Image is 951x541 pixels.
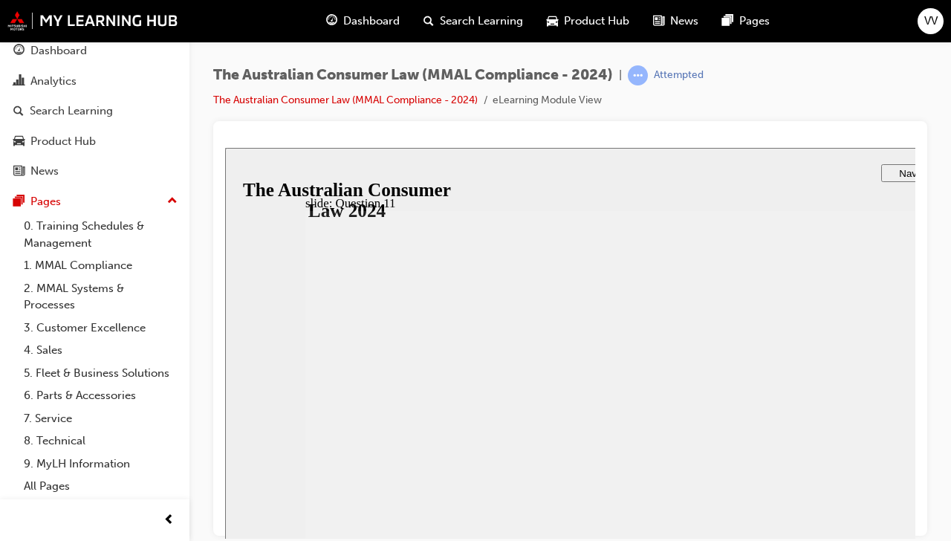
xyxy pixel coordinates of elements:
[6,128,184,155] a: Product Hub
[440,13,523,30] span: Search Learning
[326,12,337,30] span: guage-icon
[6,158,184,185] a: News
[13,165,25,178] span: news-icon
[30,73,77,90] div: Analytics
[18,430,184,453] a: 8. Technical
[13,75,25,88] span: chart-icon
[18,384,184,407] a: 6. Parts & Accessories
[6,68,184,95] a: Analytics
[18,407,184,430] a: 7. Service
[710,6,782,36] a: pages-iconPages
[7,11,178,30] img: mmal
[6,97,184,125] a: Search Learning
[18,453,184,476] a: 9. MyLH Information
[493,92,602,109] li: eLearning Module View
[13,195,25,209] span: pages-icon
[30,42,87,59] div: Dashboard
[18,362,184,385] a: 5. Fleet & Business Solutions
[314,6,412,36] a: guage-iconDashboard
[30,133,96,150] div: Product Hub
[13,45,25,58] span: guage-icon
[918,8,944,34] button: VV
[722,12,733,30] span: pages-icon
[6,188,184,216] button: Pages
[18,339,184,362] a: 4. Sales
[343,13,400,30] span: Dashboard
[547,12,558,30] span: car-icon
[167,192,178,211] span: up-icon
[535,6,641,36] a: car-iconProduct Hub
[213,94,478,106] a: The Australian Consumer Law (MMAL Compliance - 2024)
[6,37,184,65] a: Dashboard
[924,13,938,30] span: VV
[654,68,704,82] div: Attempted
[739,13,770,30] span: Pages
[670,13,698,30] span: News
[653,12,664,30] span: news-icon
[641,6,710,36] a: news-iconNews
[18,215,184,254] a: 0. Training Schedules & Management
[13,105,24,118] span: search-icon
[18,475,184,498] a: All Pages
[18,317,184,340] a: 3. Customer Excellence
[619,67,622,84] span: |
[30,163,59,180] div: News
[13,135,25,149] span: car-icon
[163,511,175,530] span: prev-icon
[412,6,535,36] a: search-iconSearch Learning
[423,12,434,30] span: search-icon
[564,13,629,30] span: Product Hub
[18,277,184,317] a: 2. MMAL Systems & Processes
[18,254,184,277] a: 1. MMAL Compliance
[30,103,113,120] div: Search Learning
[30,193,61,210] div: Pages
[213,67,613,84] span: The Australian Consumer Law (MMAL Compliance - 2024)
[628,65,648,85] span: learningRecordVerb_ATTEMPT-icon
[6,34,184,188] button: DashboardAnalyticsSearch LearningProduct HubNews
